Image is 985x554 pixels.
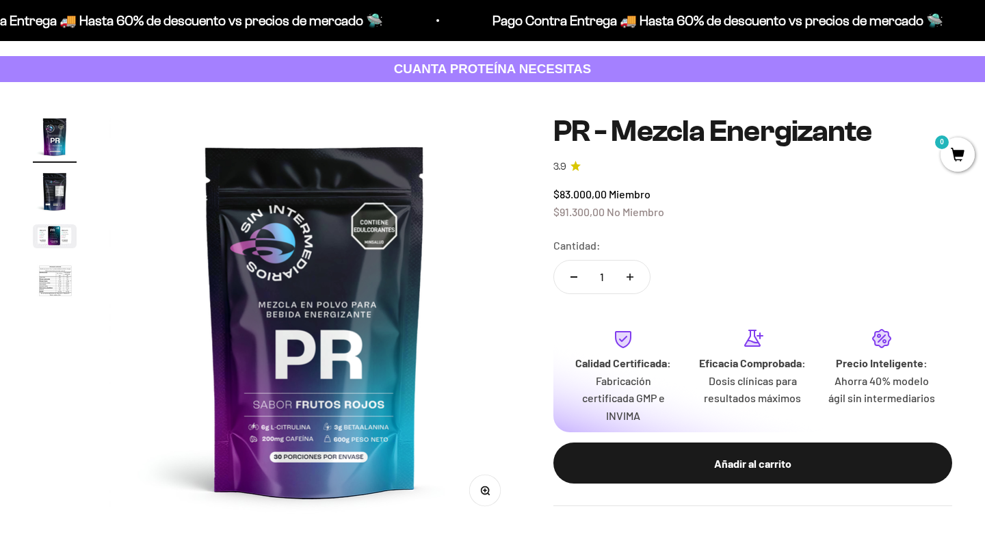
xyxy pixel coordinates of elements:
[553,187,607,200] span: $83.000,00
[941,148,975,163] a: 0
[553,159,952,174] a: 3.93.9 de 5.0 estrellas
[581,455,925,473] div: Añadir al carrito
[570,372,677,425] p: Fabricación certificada GMP e INVIMA
[610,261,650,293] button: Aumentar cantidad
[553,443,952,484] button: Añadir al carrito
[607,205,664,218] span: No Miembro
[33,224,77,252] button: Ir al artículo 3
[575,356,671,369] strong: Calidad Certificada:
[554,261,594,293] button: Reducir cantidad
[109,115,521,526] img: PR - Mezcla Energizante
[33,224,77,248] img: PR - Mezcla Energizante
[699,356,806,369] strong: Eficacia Comprobada:
[553,115,952,148] h1: PR - Mezcla Energizante
[609,187,651,200] span: Miembro
[828,372,936,407] p: Ahorra 40% modelo ágil sin intermediarios
[33,259,77,308] button: Ir al artículo 4
[33,115,77,159] img: PR - Mezcla Energizante
[553,237,601,254] label: Cantidad:
[934,134,950,150] mark: 0
[699,372,806,407] p: Dosis clínicas para resultados máximos
[394,62,592,76] strong: CUANTA PROTEÍNA NECESITAS
[553,159,566,174] span: 3.9
[33,170,77,213] img: PR - Mezcla Energizante
[33,259,77,304] img: PR - Mezcla Energizante
[553,205,605,218] span: $91.300,00
[455,10,906,31] p: Pago Contra Entrega 🚚 Hasta 60% de descuento vs precios de mercado 🛸
[836,356,928,369] strong: Precio Inteligente:
[33,170,77,217] button: Ir al artículo 2
[33,115,77,163] button: Ir al artículo 1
